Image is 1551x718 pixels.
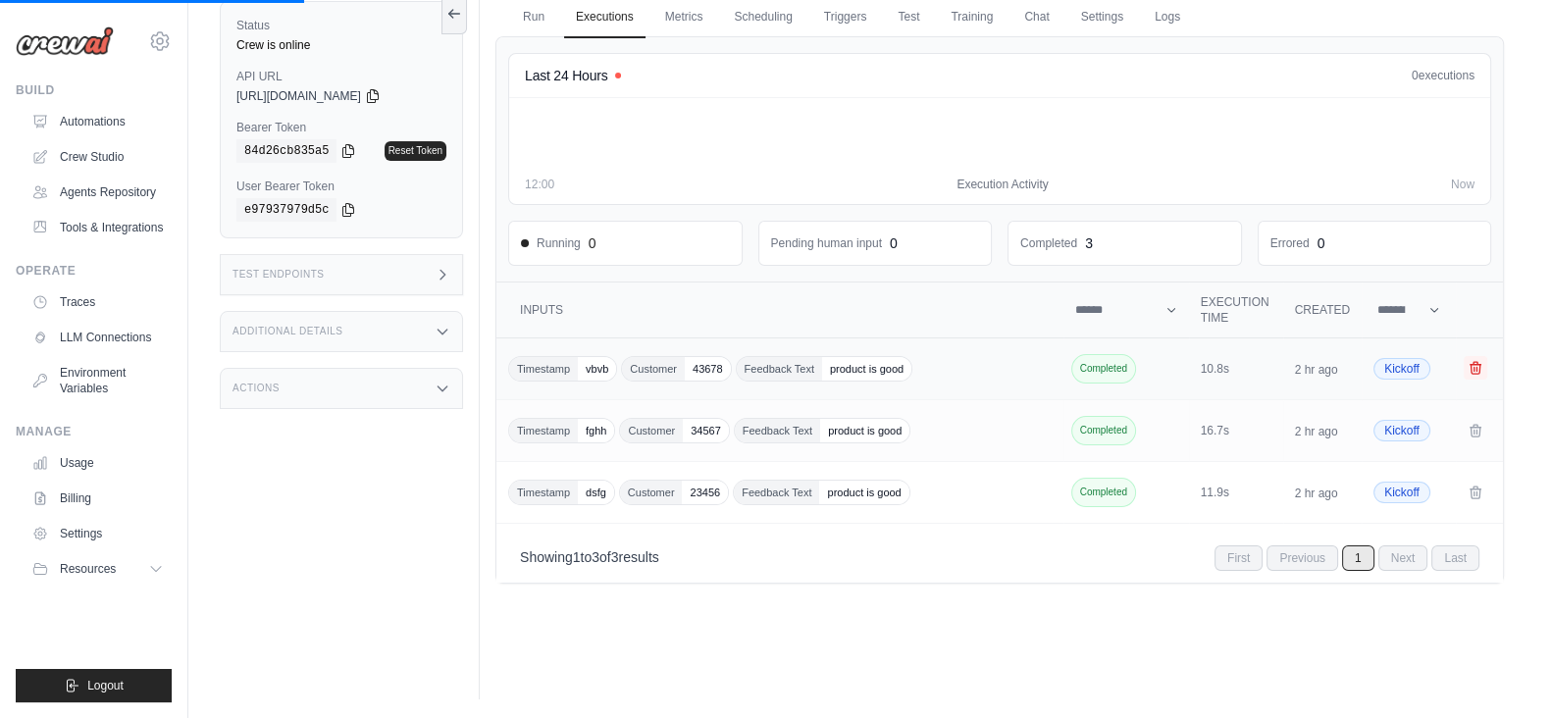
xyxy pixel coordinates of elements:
[87,678,124,693] span: Logout
[496,282,1063,338] th: Inputs
[233,269,325,281] h3: Test Endpoints
[578,481,614,504] span: dsfg
[24,286,172,318] a: Traces
[1270,235,1310,251] dd: Errored
[820,419,909,442] span: product is good
[771,235,882,251] dd: Pending human input
[589,233,596,253] div: 0
[496,532,1503,583] nav: Pagination
[236,18,446,33] label: Status
[509,419,578,442] span: Timestamp
[24,212,172,243] a: Tools & Integrations
[1201,423,1271,438] div: 16.7s
[819,481,908,504] span: product is good
[1215,545,1263,571] span: First
[24,483,172,514] a: Billing
[1412,69,1419,82] span: 0
[1373,420,1430,441] span: Kickoff
[956,177,1048,192] span: Execution Activity
[611,549,619,565] span: 3
[578,419,614,442] span: fghh
[60,561,116,577] span: Resources
[236,120,446,135] label: Bearer Token
[1201,485,1271,500] div: 11.9s
[1342,545,1374,571] span: 1
[233,383,280,394] h3: Actions
[1378,545,1428,571] span: Next
[592,549,599,565] span: 3
[1267,545,1338,571] span: Previous
[682,481,728,504] span: 23456
[24,447,172,479] a: Usage
[1295,363,1338,377] time: 2 hr ago
[16,82,172,98] div: Build
[1373,358,1430,380] span: Kickoff
[236,88,361,104] span: [URL][DOMAIN_NAME]
[622,357,685,381] span: Customer
[1412,68,1474,83] div: executions
[1189,282,1283,338] th: Execution Time
[1295,487,1338,500] time: 2 hr ago
[16,669,172,702] button: Logout
[24,141,172,173] a: Crew Studio
[1085,233,1093,253] div: 3
[509,357,578,381] span: Timestamp
[1071,416,1136,445] span: Completed
[822,357,911,381] span: product is good
[521,235,581,251] span: Running
[24,518,172,549] a: Settings
[578,357,616,381] span: vbvb
[496,282,1503,583] section: Crew executions table
[620,481,683,504] span: Customer
[1201,361,1271,377] div: 10.8s
[1215,545,1479,571] nav: Pagination
[16,424,172,439] div: Manage
[890,233,898,253] div: 0
[1020,235,1077,251] dd: Completed
[16,26,114,56] img: Logo
[525,66,607,85] h4: Last 24 Hours
[1071,478,1136,507] span: Completed
[233,326,342,337] h3: Additional Details
[509,481,578,504] span: Timestamp
[236,37,446,53] div: Crew is online
[236,69,446,84] label: API URL
[24,553,172,585] button: Resources
[1295,425,1338,438] time: 2 hr ago
[1451,177,1474,192] span: Now
[24,177,172,208] a: Agents Repository
[236,198,336,222] code: e97937979d5c
[520,547,659,567] p: Showing to of results
[236,139,336,163] code: 84d26cb835a5
[24,357,172,404] a: Environment Variables
[1318,233,1325,253] div: 0
[236,179,446,194] label: User Bearer Token
[24,322,172,353] a: LLM Connections
[525,177,554,192] span: 12:00
[1373,482,1430,503] span: Kickoff
[385,141,446,161] a: Reset Token
[1071,354,1136,384] span: Completed
[573,549,581,565] span: 1
[620,419,683,442] span: Customer
[16,263,172,279] div: Operate
[1431,545,1479,571] span: Last
[24,106,172,137] a: Automations
[734,481,819,504] span: Feedback Text
[737,357,822,381] span: Feedback Text
[683,419,729,442] span: 34567
[1283,282,1362,338] th: Created
[685,357,731,381] span: 43678
[735,419,820,442] span: Feedback Text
